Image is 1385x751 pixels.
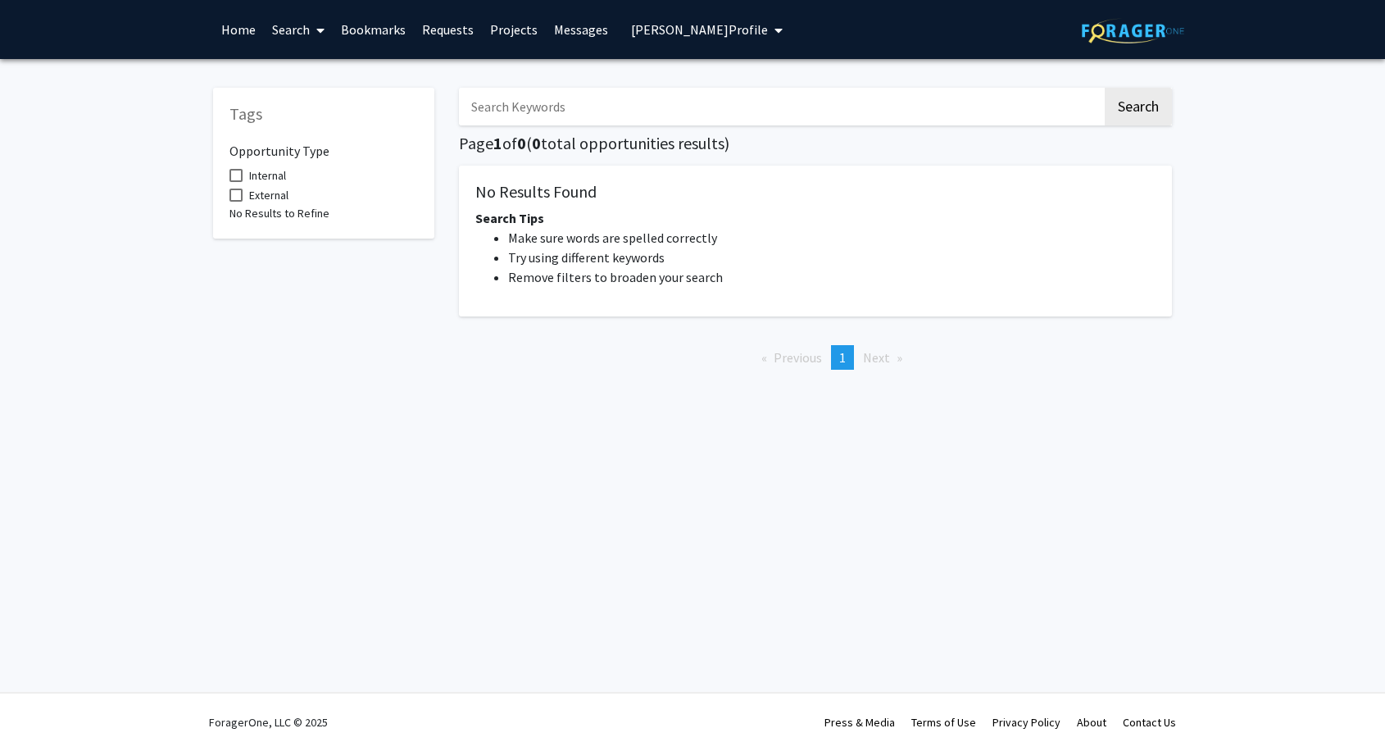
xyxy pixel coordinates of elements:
button: Search [1105,88,1172,125]
a: Press & Media [824,715,895,730]
h5: No Results Found [475,182,1156,202]
span: 0 [517,133,526,153]
span: Internal [249,166,286,185]
a: Terms of Use [911,715,976,730]
li: Remove filters to broaden your search [508,267,1156,287]
iframe: Chat [1315,677,1373,739]
h6: Opportunity Type [229,130,418,159]
span: 0 [532,133,541,153]
h5: Tags [229,104,418,124]
a: Contact Us [1123,715,1176,730]
span: 1 [493,133,502,153]
img: ForagerOne Logo [1082,18,1184,43]
span: Previous [774,349,822,366]
ul: Pagination [459,345,1172,370]
a: Privacy Policy [992,715,1060,730]
span: Next [863,349,890,366]
span: No Results to Refine [229,206,329,221]
span: External [249,185,288,205]
a: Requests [414,1,482,58]
a: Bookmarks [333,1,414,58]
li: Make sure words are spelled correctly [508,228,1156,248]
a: Messages [546,1,616,58]
input: Search Keywords [459,88,1102,125]
span: 1 [839,349,846,366]
h5: Page of ( total opportunities results) [459,134,1172,153]
a: Search [264,1,333,58]
div: ForagerOne, LLC © 2025 [209,694,328,751]
li: Try using different keywords [508,248,1156,267]
a: About [1077,715,1106,730]
a: Home [213,1,264,58]
span: [PERSON_NAME] Profile [631,21,768,38]
a: Projects [482,1,546,58]
span: Search Tips [475,210,544,226]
